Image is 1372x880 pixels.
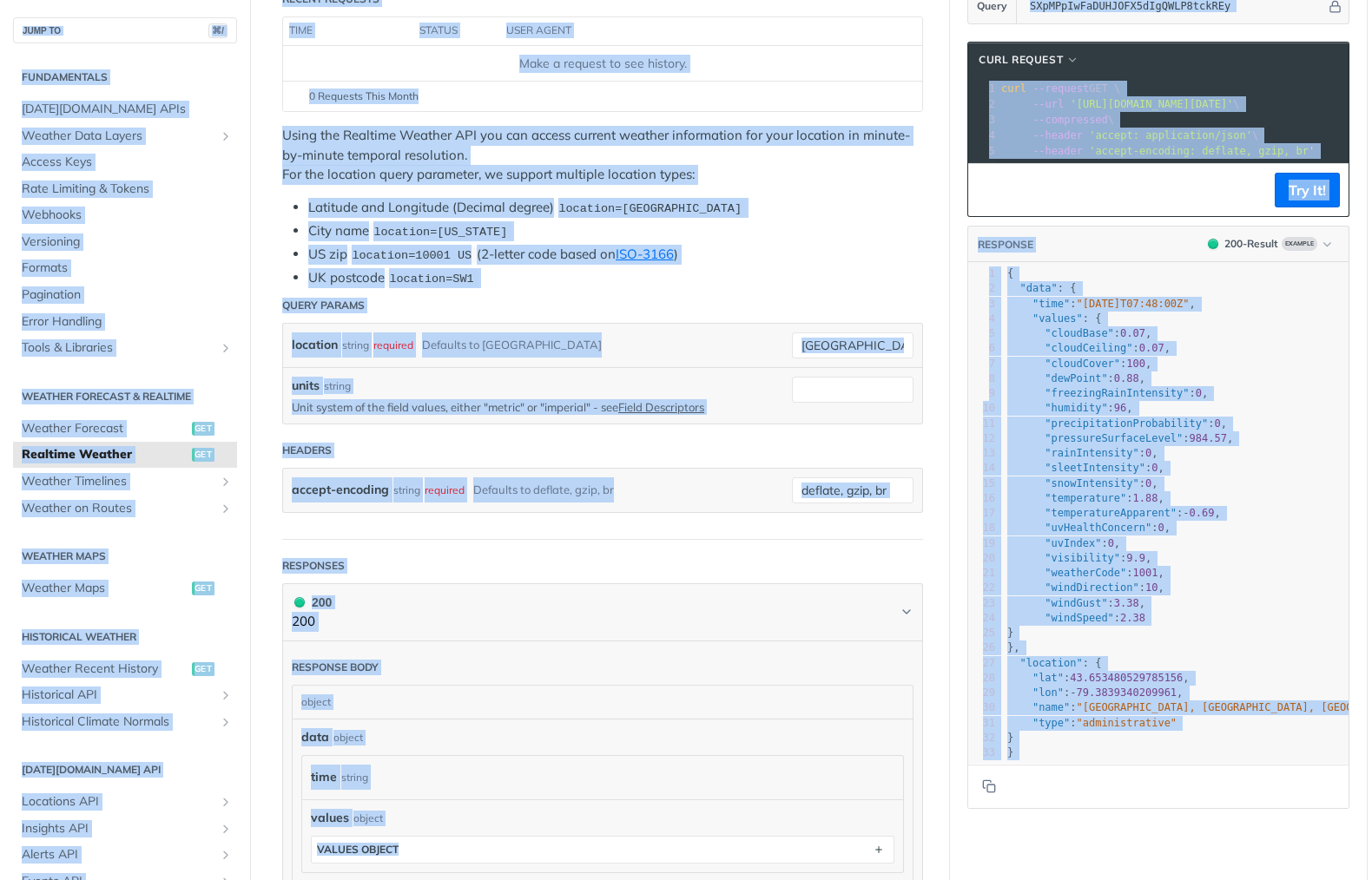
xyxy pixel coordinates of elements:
[1007,477,1158,489] span: : ,
[1145,447,1151,459] span: 0
[1045,537,1101,549] span: "uvIndex"
[13,335,237,361] a: Tools & LibrariesShow subpages for Tools & Libraries
[1070,98,1233,110] span: '[URL][DOMAIN_NAME][DATE]'
[219,715,233,729] button: Show subpages for Historical Climate Normals
[977,773,1001,799] button: Copy to clipboard
[1007,462,1164,474] span: : ,
[968,506,995,521] div: 17
[1139,342,1164,354] span: 0.07
[353,811,383,826] div: object
[13,469,237,495] a: Weather TimelinesShow subpages for Weather Timelines
[1001,129,1258,141] span: \
[219,129,233,143] button: Show subpages for Weather Data Layers
[13,575,237,601] a: Weather Mapsget
[1151,462,1158,474] span: 0
[1032,114,1108,126] span: --compressed
[968,656,995,671] div: 27
[13,548,237,564] h2: Weather Maps
[192,448,214,462] span: get
[1045,358,1120,370] span: "cloudCover"
[13,123,237,149] a: Weather Data LayersShow subpages for Weather Data Layers
[22,580,188,597] span: Weather Maps
[1145,477,1151,489] span: 0
[342,332,369,358] div: string
[219,475,233,489] button: Show subpages for Weather Timelines
[1045,417,1208,430] span: "precipitationProbability"
[1045,402,1107,414] span: "humidity"
[1007,312,1101,325] span: : {
[292,377,320,395] label: units
[308,245,923,265] li: US zip (2-letter code based on )
[1077,717,1177,729] span: "administrative"
[1045,522,1151,534] span: "uvHealthConcern"
[1214,417,1220,430] span: 0
[292,332,338,358] label: location
[1007,298,1196,310] span: : ,
[13,789,237,815] a: Locations APIShow subpages for Locations API
[422,332,602,358] div: Defaults to [GEOGRAPHIC_DATA]
[13,282,237,308] a: Pagination
[968,461,995,476] div: 14
[1045,462,1145,474] span: "sleetIntensity"
[1114,402,1126,414] span: 96
[308,198,923,218] li: Latitude and Longitude (Decimal degree)
[219,341,233,355] button: Show subpages for Tools & Libraries
[618,400,704,414] a: Field Descriptors
[1007,732,1013,744] span: }
[282,126,923,185] p: Using the Realtime Weather API you can access current weather information for your location in mi...
[968,143,998,159] div: 5
[968,551,995,566] div: 20
[1007,597,1145,609] span: : ,
[473,477,614,502] div: Defaults to deflate, gzip, br
[968,596,995,611] div: 23
[22,207,233,224] span: Webhooks
[1007,552,1151,564] span: : ,
[968,128,998,143] div: 4
[22,339,214,357] span: Tools & Libraries
[968,491,995,506] div: 16
[968,581,995,595] div: 22
[1032,312,1083,325] span: "values"
[968,640,995,655] div: 26
[968,686,995,700] div: 29
[1032,129,1083,141] span: --header
[13,309,237,335] a: Error Handling
[1120,327,1145,339] span: 0.07
[13,96,237,122] a: [DATE][DOMAIN_NAME] APIs
[1133,492,1158,504] span: 1.88
[22,500,214,517] span: Weather on Routes
[1019,282,1057,294] span: "data"
[1007,327,1151,339] span: : ,
[22,660,188,678] span: Weather Recent History
[1108,537,1114,549] span: 0
[1001,98,1240,110] span: \
[333,730,363,745] div: object
[13,229,237,255] a: Versioning
[1007,717,1177,729] span: :
[968,81,998,96] div: 1
[22,128,214,145] span: Weather Data Layers
[1032,717,1070,729] span: "type"
[1224,236,1278,252] div: 200 - Result
[22,420,188,437] span: Weather Forecast
[1045,492,1126,504] span: "temperature"
[1032,82,1089,95] span: --request
[312,837,894,863] button: values object
[425,477,465,502] div: required
[13,255,237,281] a: Formats
[192,581,214,595] span: get
[1045,581,1138,594] span: "windDirection"
[1001,82,1120,95] span: GET \
[968,371,995,386] div: 8
[13,416,237,442] a: Weather Forecastget
[1007,387,1208,399] span: : ,
[1019,657,1082,669] span: "location"
[973,51,1085,69] button: cURL Request
[1145,581,1158,594] span: 10
[292,660,379,675] div: Response body
[1032,686,1064,699] span: "lon"
[373,332,413,358] div: required
[968,96,998,112] div: 2
[292,399,766,415] p: Unit system of the field values, either "metric" or "imperial" - see
[290,55,915,73] div: Make a request to see history.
